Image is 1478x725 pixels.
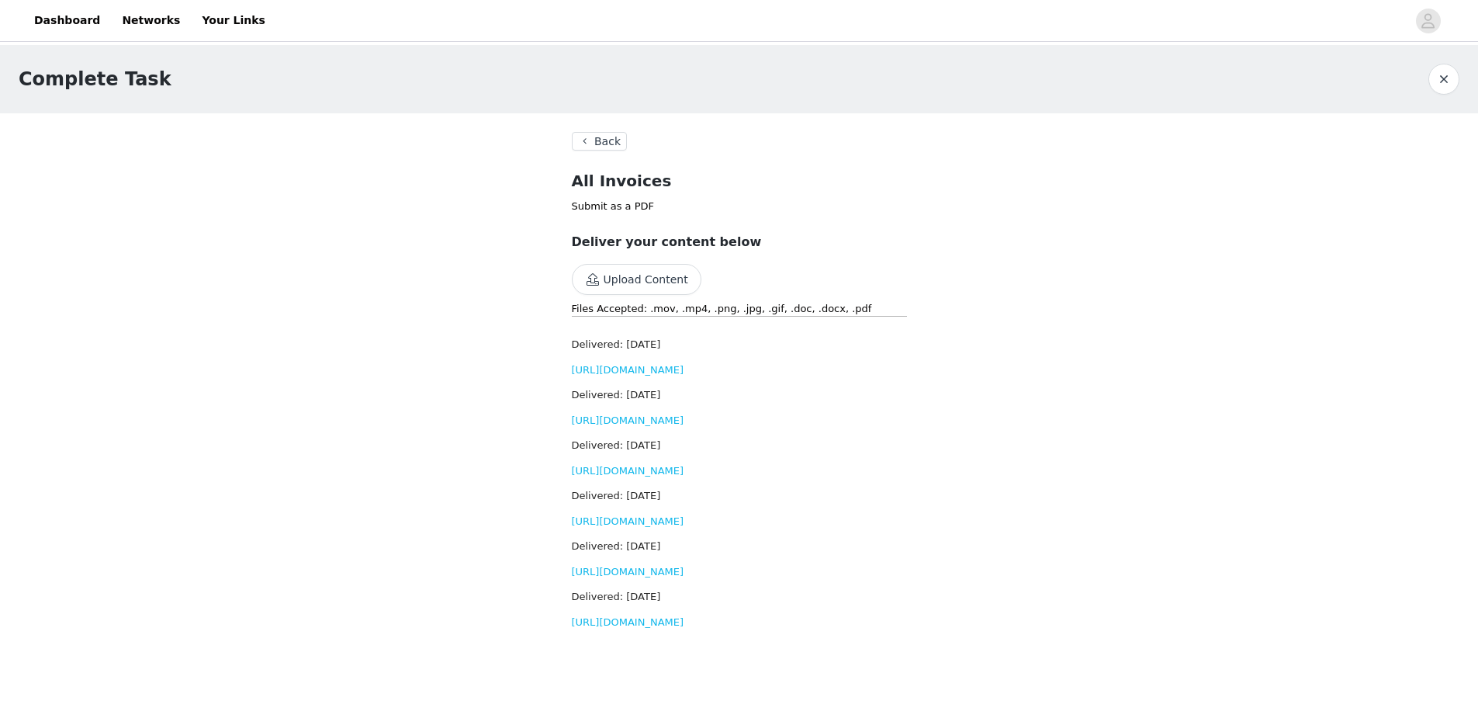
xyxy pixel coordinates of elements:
a: Your Links [192,3,275,38]
a: [URL][DOMAIN_NAME] [572,566,684,578]
a: Dashboard [25,3,109,38]
h3: Delivered: [DATE] [572,387,907,403]
button: Upload Content [572,264,701,295]
h3: Delivered: [DATE] [572,337,907,352]
p: Submit as a PDF [572,199,907,214]
h1: Complete Task [19,65,171,93]
h2: All Invoices [572,169,907,193]
a: [URL][DOMAIN_NAME] [572,415,684,426]
a: Networks [112,3,189,38]
h3: Delivered: [DATE] [572,488,907,504]
span: Upload Content [572,274,701,286]
h3: Delivered: [DATE] [572,589,907,605]
a: [URL][DOMAIN_NAME] [572,515,684,527]
a: [URL][DOMAIN_NAME] [572,465,684,477]
p: Files Accepted: .mov, .mp4, .png, .jpg, .gif, .doc, .docx, .pdf [572,301,907,317]
h3: Delivered: [DATE] [572,539,907,554]
h3: Deliver your content below [572,233,907,251]
h3: Delivered: [DATE] [572,438,907,453]
a: [URL][DOMAIN_NAME] [572,616,684,628]
a: [URL][DOMAIN_NAME] [572,364,684,376]
div: avatar [1421,9,1435,33]
button: Back [572,132,628,151]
